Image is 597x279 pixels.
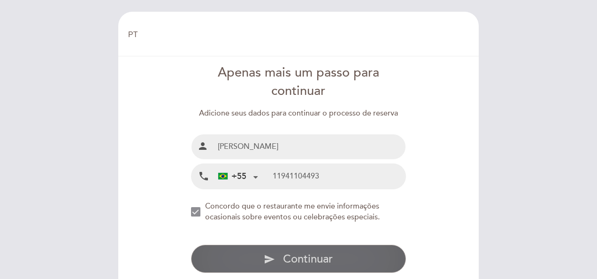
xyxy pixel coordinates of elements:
[214,134,406,159] input: Nombre e Sobrenome
[214,164,261,188] div: Brazil (Brasil): +55
[205,201,380,222] span: Concordo que o restaurante me envie informações ocasionais sobre eventos ou celebrações especiais.
[191,245,406,273] button: send Continuar
[218,170,246,183] div: +55
[283,252,333,266] span: Continuar
[273,164,406,189] input: Telefone celular
[264,254,275,265] i: send
[197,140,208,152] i: person
[191,201,406,223] md-checkbox: NEW_MODAL_AGREE_RESTAURANT_SEND_OCCASIONAL_INFO
[191,64,406,101] div: Apenas mais um passo para continuar
[191,108,406,119] div: Adicione seus dados para continuar o processo de reserva
[198,170,209,182] i: local_phone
